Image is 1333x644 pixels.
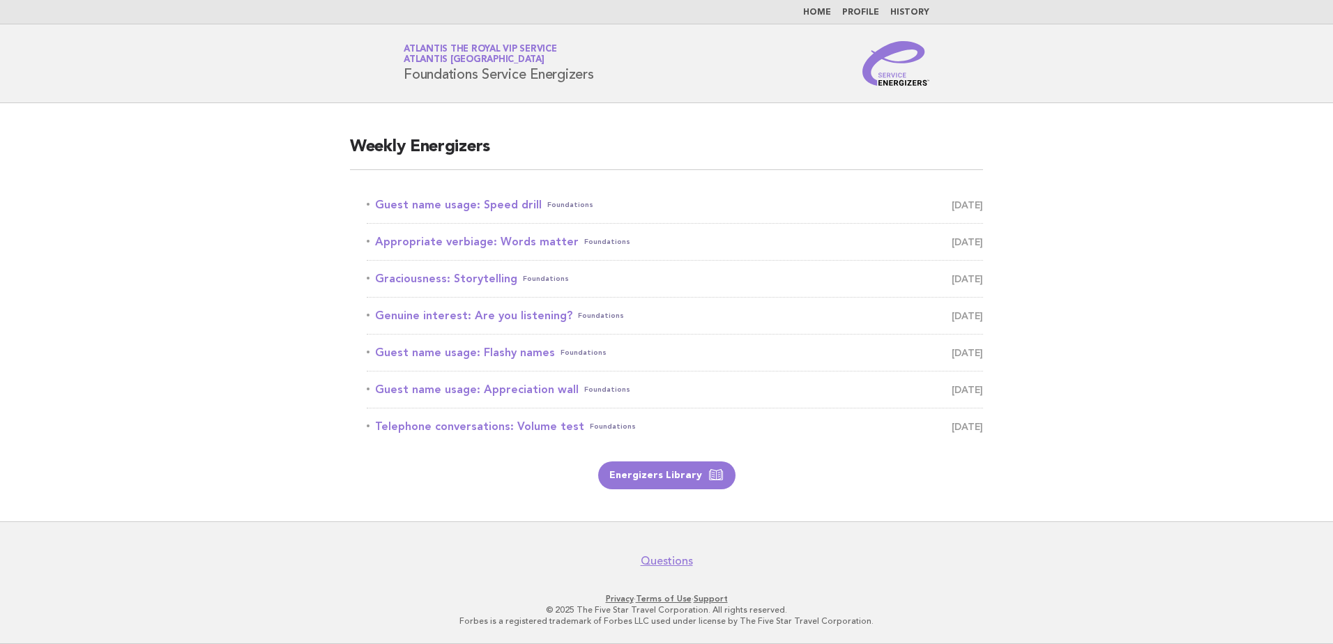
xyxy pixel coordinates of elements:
[367,343,983,362] a: Guest name usage: Flashy namesFoundations [DATE]
[578,306,624,325] span: Foundations
[367,306,983,325] a: Genuine interest: Are you listening?Foundations [DATE]
[641,554,693,568] a: Questions
[367,380,983,399] a: Guest name usage: Appreciation wallFoundations [DATE]
[584,380,630,399] span: Foundations
[952,343,983,362] span: [DATE]
[404,45,557,64] a: Atlantis the Royal VIP ServiceAtlantis [GEOGRAPHIC_DATA]
[890,8,929,17] a: History
[636,594,692,604] a: Terms of Use
[240,593,1093,604] p: · ·
[523,269,569,289] span: Foundations
[598,461,736,489] a: Energizers Library
[952,232,983,252] span: [DATE]
[584,232,630,252] span: Foundations
[404,45,594,82] h1: Foundations Service Energizers
[842,8,879,17] a: Profile
[862,41,929,86] img: Service Energizers
[952,380,983,399] span: [DATE]
[606,594,634,604] a: Privacy
[694,594,728,604] a: Support
[952,306,983,325] span: [DATE]
[952,417,983,436] span: [DATE]
[240,615,1093,627] p: Forbes is a registered trademark of Forbes LLC used under license by The Five Star Travel Corpora...
[350,136,983,170] h2: Weekly Energizers
[547,195,593,215] span: Foundations
[367,195,983,215] a: Guest name usage: Speed drillFoundations [DATE]
[561,343,607,362] span: Foundations
[803,8,831,17] a: Home
[367,417,983,436] a: Telephone conversations: Volume testFoundations [DATE]
[240,604,1093,615] p: © 2025 The Five Star Travel Corporation. All rights reserved.
[367,269,983,289] a: Graciousness: StorytellingFoundations [DATE]
[952,195,983,215] span: [DATE]
[404,56,544,65] span: Atlantis [GEOGRAPHIC_DATA]
[952,269,983,289] span: [DATE]
[367,232,983,252] a: Appropriate verbiage: Words matterFoundations [DATE]
[590,417,636,436] span: Foundations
